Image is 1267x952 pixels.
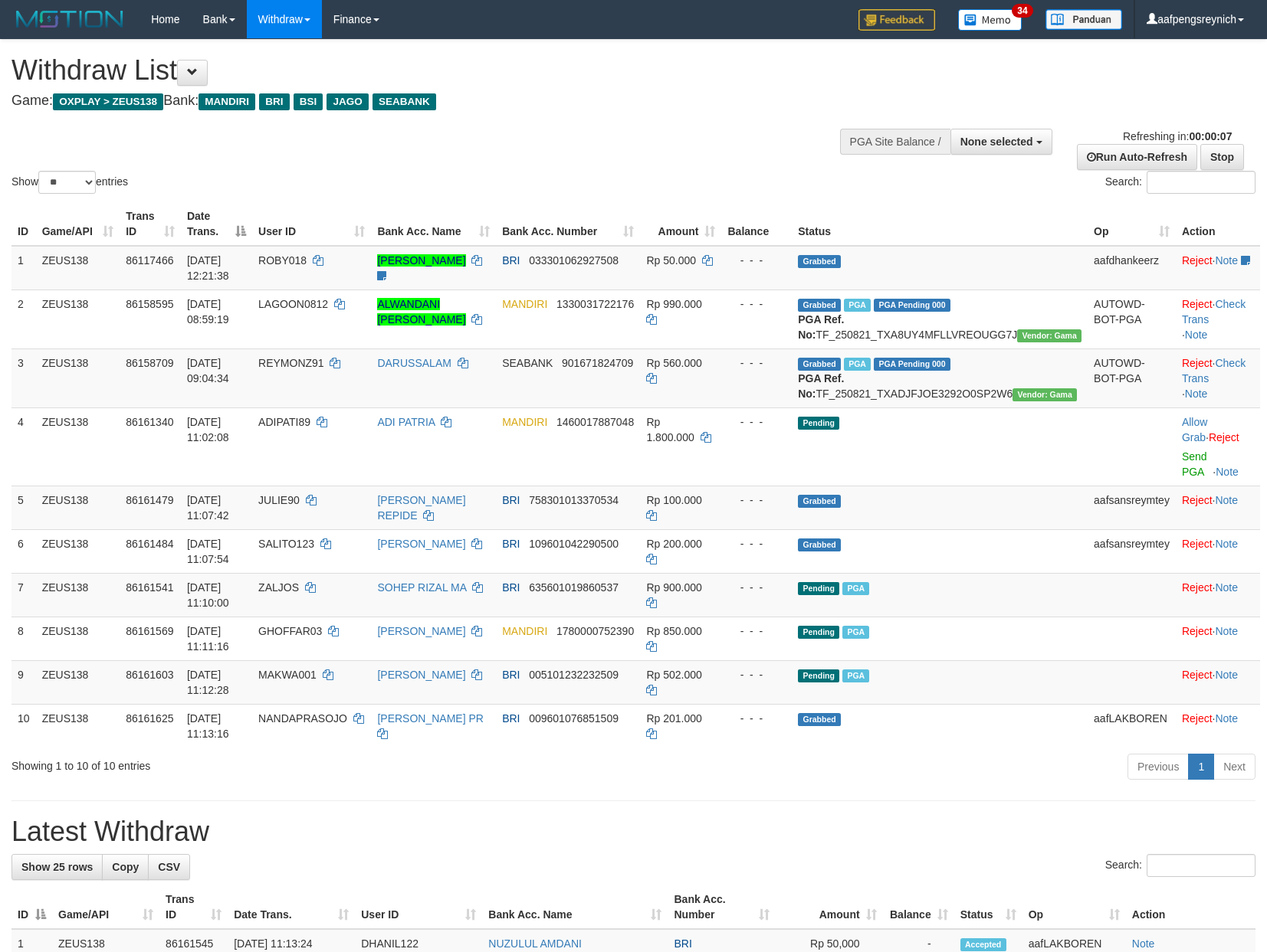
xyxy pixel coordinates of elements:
[1189,130,1232,142] strong: 00:00:07
[187,581,229,609] span: [DATE] 11:10:00
[199,93,255,110] span: MANDIRI
[21,861,93,873] span: Show 25 rows
[258,712,347,725] span: NANDAPRASOJO
[646,357,701,369] span: Rp 560.000
[126,416,173,428] span: 86161340
[858,9,935,31] img: Feedback.jpg
[502,254,520,267] span: BRI
[1182,712,1213,725] a: Reject
[646,254,696,267] span: Rp 50.000
[36,348,120,407] td: ZEUS138
[960,136,1033,148] span: None selected
[327,93,368,110] span: JAGO
[258,581,299,594] span: ZALJOS
[792,202,1088,246] th: Status
[377,298,465,326] a: ALWANDANI [PERSON_NAME]
[1126,885,1256,929] th: Action
[252,202,371,246] th: User ID: activate to sort column ascending
[1132,937,1155,950] a: Note
[11,290,36,348] td: 2
[377,416,435,428] a: ADI PATRIA
[874,299,950,312] span: PGA Pending
[112,861,139,873] span: Copy
[1182,450,1207,478] a: Send PGA
[798,626,839,639] span: Pending
[258,538,314,550] span: SALITO123
[529,494,619,506] span: Copy 758301013370534 to clipboard
[11,348,36,407] td: 3
[502,494,520,506] span: BRI
[1182,416,1209,443] span: ·
[36,246,120,290] td: ZEUS138
[1147,854,1256,877] input: Search:
[1022,885,1126,929] th: Op: activate to sort column ascending
[798,372,844,400] b: PGA Ref. No:
[840,129,950,155] div: PGA Site Balance /
[1200,144,1244,170] a: Stop
[674,937,691,950] span: BRI
[556,298,634,310] span: Copy 1330031722176 to clipboard
[727,580,786,595] div: - - -
[646,625,701,637] span: Rp 850.000
[187,494,229,522] span: [DATE] 11:07:42
[1088,704,1176,748] td: aafLAKBOREN
[482,885,668,929] th: Bank Acc. Name: activate to sort column ascending
[11,171,128,194] label: Show entries
[294,93,323,110] span: BSI
[36,202,120,246] th: Game/API: activate to sort column ascending
[1185,388,1208,400] a: Note
[646,712,701,725] span: Rp 201.000
[1176,617,1260,660] td: ·
[1176,290,1260,348] td: · ·
[646,298,701,310] span: Rp 990.000
[38,171,96,194] select: Showentries
[1215,538,1238,550] a: Note
[668,885,775,929] th: Bank Acc. Number: activate to sort column ascending
[1088,246,1176,290] td: aafdhankeerz
[36,704,120,748] td: ZEUS138
[798,713,841,726] span: Grabbed
[842,669,869,682] span: Marked by aafsolysreylen
[798,538,841,551] span: Grabbed
[126,712,173,725] span: 86161625
[120,202,181,246] th: Trans ID: activate to sort column ascending
[1176,202,1260,246] th: Action
[11,93,829,109] h4: Game: Bank:
[1176,407,1260,486] td: ·
[1088,348,1176,407] td: AUTOWD-BOT-PGA
[1017,329,1082,342] span: Vendor URL: https://trx31.1velocity.biz
[502,669,520,681] span: BRI
[646,538,701,550] span: Rp 200.000
[126,494,173,506] span: 86161479
[502,538,520,550] span: BRI
[187,298,229,326] span: [DATE] 08:59:19
[187,254,229,282] span: [DATE] 12:21:38
[377,625,465,637] a: [PERSON_NAME]
[1176,573,1260,617] td: ·
[792,290,1088,348] td: TF_250821_TXA8UY4MFLLVREOUGG7J
[11,885,52,929] th: ID: activate to sort column descending
[950,129,1052,155] button: None selected
[1215,669,1238,681] a: Note
[11,617,36,660] td: 8
[954,885,1022,929] th: Status: activate to sort column ascending
[502,357,553,369] span: SEABANK
[1045,9,1122,30] img: panduan.png
[529,254,619,267] span: Copy 033301062927508 to clipboard
[36,573,120,617] td: ZEUS138
[187,669,229,696] span: [DATE] 11:12:28
[1182,357,1246,384] a: Check Trans
[1077,144,1197,170] a: Run Auto-Refresh
[798,299,841,312] span: Grabbed
[529,581,619,594] span: Copy 635601019860537 to clipboard
[187,625,229,653] span: [DATE] 11:11:16
[158,861,180,873] span: CSV
[126,669,173,681] span: 86161603
[1182,254,1213,267] a: Reject
[1176,704,1260,748] td: ·
[373,93,436,110] span: SEABANK
[798,495,841,508] span: Grabbed
[377,538,465,550] a: [PERSON_NAME]
[488,937,582,950] a: NUZULUL AMDANI
[36,529,120,573] td: ZEUS138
